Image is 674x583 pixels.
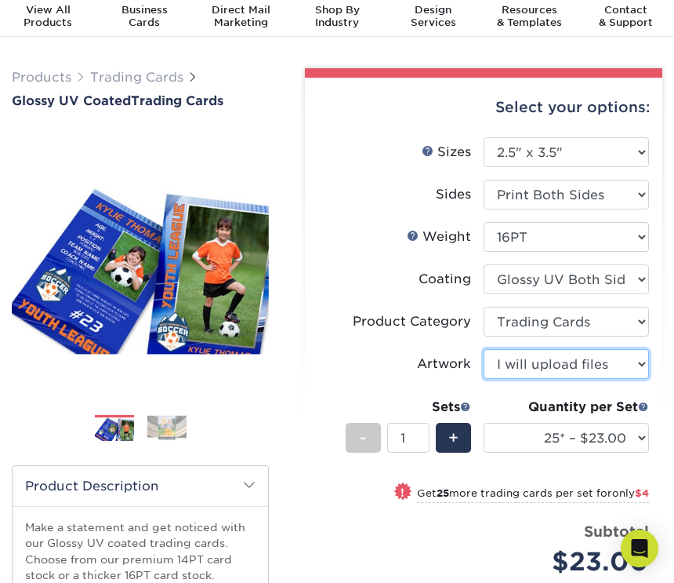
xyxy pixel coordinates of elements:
[12,93,269,108] h1: Trading Cards
[96,4,193,29] div: Cards
[448,426,458,450] span: +
[90,70,183,85] a: Trading Cards
[147,416,187,440] img: Trading Cards 02
[417,487,649,503] small: Get more trading cards per set for
[612,487,649,499] span: only
[407,228,471,246] div: Weight
[584,523,649,540] strong: Subtotal
[436,185,471,204] div: Sides
[12,93,131,108] span: Glossy UV Coated
[96,4,193,16] span: Business
[353,312,471,331] div: Product Category
[12,176,269,354] img: Glossy UV Coated 01
[385,4,481,29] div: Services
[13,466,268,506] h2: Product Description
[289,4,386,29] div: Industry
[12,70,71,85] a: Products
[289,4,386,16] span: Shop By
[578,4,674,29] div: & Support
[346,398,471,417] div: Sets
[495,543,649,581] div: $23.00
[12,93,269,108] a: Glossy UV CoatedTrading Cards
[193,4,289,29] div: Marketing
[419,270,471,289] div: Coating
[317,78,650,137] div: Select your options:
[481,4,578,16] span: Resources
[360,426,367,450] span: -
[578,4,674,16] span: Contact
[95,415,134,443] img: Trading Cards 01
[400,485,404,501] span: !
[484,398,649,417] div: Quantity per Set
[635,487,649,499] span: $4
[385,4,481,16] span: Design
[193,4,289,16] span: Direct Mail
[417,355,471,373] div: Artwork
[621,530,658,567] div: Open Intercom Messenger
[437,487,449,499] strong: 25
[481,4,578,29] div: & Templates
[422,143,471,162] div: Sizes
